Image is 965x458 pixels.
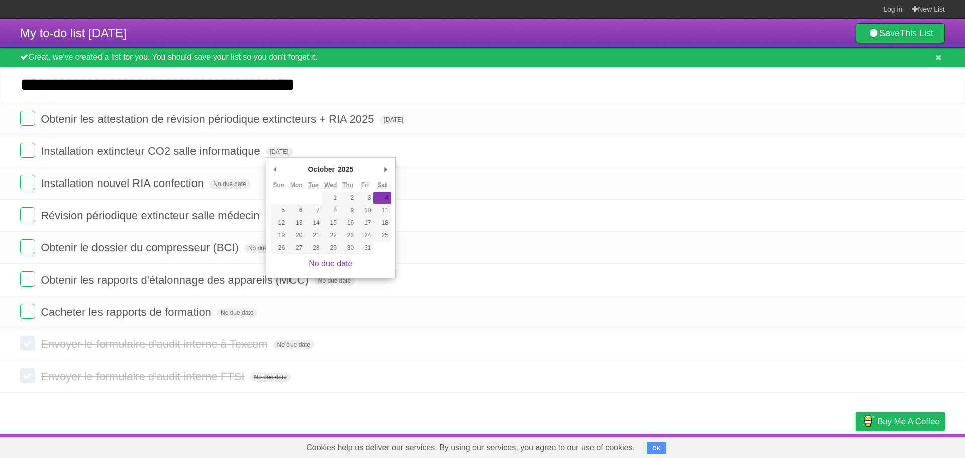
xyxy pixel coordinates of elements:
[373,204,391,217] button: 11
[20,143,35,158] label: Done
[20,111,35,126] label: Done
[270,162,280,177] button: Previous Month
[356,192,373,204] button: 3
[244,244,285,253] span: No due date
[270,229,287,242] button: 19
[209,179,250,189] span: No due date
[373,192,391,204] button: 4
[270,217,287,229] button: 12
[339,204,356,217] button: 9
[882,436,945,455] a: Suggest a feature
[322,204,339,217] button: 8
[342,181,353,189] abbr: Thursday
[287,242,305,254] button: 27
[339,192,356,204] button: 2
[305,242,322,254] button: 28
[356,242,373,254] button: 31
[20,239,35,254] label: Done
[20,26,127,40] span: My to-do list [DATE]
[324,181,337,189] abbr: Wednesday
[20,271,35,287] label: Done
[809,436,831,455] a: Terms
[380,115,407,124] span: [DATE]
[41,306,214,318] span: Cacheter les rapports de formation
[856,412,945,431] a: Buy me a coffee
[41,370,247,383] span: Envoyer le formulaire d'audit interne FTSI
[339,217,356,229] button: 16
[308,181,318,189] abbr: Tuesday
[20,336,35,351] label: Done
[322,229,339,242] button: 22
[322,242,339,254] button: 29
[296,438,645,458] span: Cookies help us deliver our services. By using our services, you agree to our use of cookies.
[287,204,305,217] button: 6
[290,181,303,189] abbr: Monday
[361,181,369,189] abbr: Friday
[306,162,336,177] div: October
[647,442,666,454] button: OK
[305,217,322,229] button: 14
[217,308,257,317] span: No due date
[41,209,262,222] span: Révision périodique extincteur salle médecin
[336,162,355,177] div: 2025
[270,242,287,254] button: 26
[843,436,869,455] a: Privacy
[309,259,352,268] a: No due date
[861,413,875,430] img: Buy me a coffee
[41,113,376,125] span: Obtenir les attestation de révision périodique extincteurs + RIA 2025
[373,217,391,229] button: 18
[373,229,391,242] button: 25
[381,162,391,177] button: Next Month
[270,204,287,217] button: 5
[856,23,945,43] a: SaveThis List
[273,340,314,349] span: No due date
[356,229,373,242] button: 24
[305,229,322,242] button: 21
[305,204,322,217] button: 7
[20,304,35,319] label: Done
[322,192,339,204] button: 1
[287,229,305,242] button: 20
[41,145,263,157] span: Installation extincteur CO2 salle informatique
[339,229,356,242] button: 23
[20,368,35,383] label: Done
[322,217,339,229] button: 15
[287,217,305,229] button: 13
[41,338,270,350] span: Envoyer le formulaire d'audit interne à Texcom
[339,242,356,254] button: 30
[356,217,373,229] button: 17
[377,181,387,189] abbr: Saturday
[877,413,940,430] span: Buy me a coffee
[273,181,285,189] abbr: Sunday
[250,373,291,382] span: No due date
[314,276,355,285] span: No due date
[266,147,293,156] span: [DATE]
[41,177,206,190] span: Installation nouvel RIA confection
[722,436,743,455] a: About
[20,175,35,190] label: Done
[900,28,933,38] b: This List
[265,212,306,221] span: No due date
[41,241,241,254] span: Obtenir le dossier du compresseur (BCI)
[41,273,311,286] span: Obtenir les rapports d'étalonnage des appareils (MCC)
[356,204,373,217] button: 10
[755,436,796,455] a: Developers
[20,207,35,222] label: Done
